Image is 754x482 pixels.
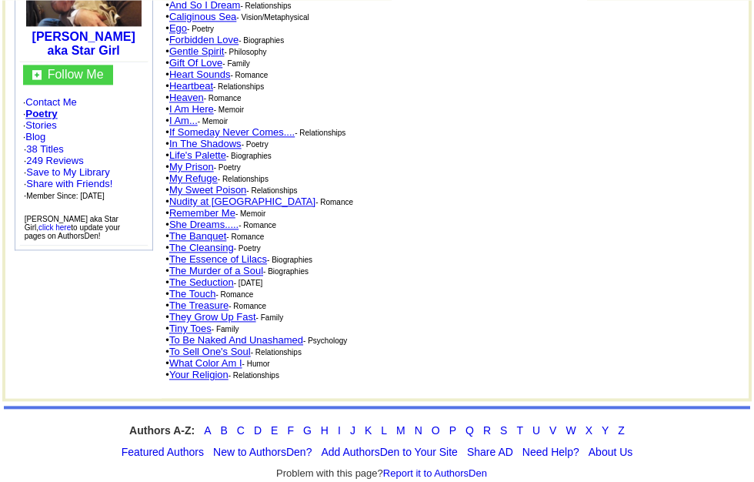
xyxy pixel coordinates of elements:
font: - Relationships [251,348,302,356]
font: • [165,300,229,311]
font: • [165,22,187,34]
a: Report it to AuthorsDen [383,467,487,479]
a: I Am... [169,115,198,126]
font: • [165,149,226,161]
a: click here [38,223,71,232]
font: • [165,288,215,300]
a: I [338,424,341,437]
a: The Treasure [169,300,229,311]
a: To Be Naked And Unashamed [169,334,303,346]
a: If Someday Never Comes.... [169,126,295,138]
font: - Relationships [240,2,291,10]
font: - Psychology [303,336,347,345]
font: · · [24,143,113,201]
a: The Murder of a Soul [169,265,263,276]
a: Gift Of Love [169,57,222,69]
font: • [165,346,250,357]
a: I Am Here [169,103,214,115]
a: A [204,424,211,437]
a: In The Shadows [169,138,242,149]
font: - Relationships [229,371,279,380]
font: - Relationships [213,82,264,91]
a: V [549,424,556,437]
font: • [165,57,222,69]
a: My Prison [169,161,214,172]
a: Nudity at [GEOGRAPHIC_DATA] [169,196,315,207]
font: • [165,45,224,57]
a: 249 Reviews [26,155,83,166]
font: • [165,242,233,253]
a: F [287,424,294,437]
a: T [516,424,523,437]
font: - Humor [242,360,270,368]
a: Featured Authors [122,446,204,458]
font: - Poetry [187,25,214,33]
font: • [165,265,263,276]
a: X [586,424,592,437]
font: • [165,92,203,103]
font: - Romance [229,302,266,310]
font: - Biographies [239,36,284,45]
font: - Memoir [235,209,265,218]
a: Y [602,424,609,437]
font: • [165,11,236,22]
a: New to AuthorsDen? [213,446,312,458]
a: Gentle Spirit [169,45,225,57]
font: - Family [222,59,250,68]
font: • [165,172,217,184]
a: B [220,424,227,437]
font: - Memoir [198,117,228,126]
font: - Relationships [295,129,345,137]
font: • [165,196,315,207]
font: • [165,138,241,149]
font: [PERSON_NAME] aka Star Girl, to update your pages on AuthorsDen! [25,215,121,240]
a: Poetry [25,108,57,119]
a: E [271,424,278,437]
font: - Family [256,313,284,322]
a: The Essence of Lilacs [169,253,267,265]
a: M [396,424,405,437]
font: - Romance [239,221,276,229]
font: - Romance [204,94,242,102]
a: My Refuge [169,172,218,184]
a: Follow Me [48,68,104,81]
font: - Romance [315,198,353,206]
a: N [415,424,422,437]
font: • [165,161,213,172]
a: To Sell One's Soul [169,346,251,357]
font: · · · · [23,96,145,202]
a: C [237,424,245,437]
strong: Authors A-Z: [129,424,195,437]
font: Member Since: [DATE] [26,192,105,200]
a: Forbidden Love [169,34,239,45]
a: G [303,424,312,437]
a: Need Help? [522,446,579,458]
a: What Color Am I [169,357,242,369]
a: She Dreams..... [169,219,239,230]
font: • [165,253,267,265]
img: gc.jpg [32,70,42,79]
font: - Relationships [218,175,269,183]
a: They Grow Up Fast [169,311,256,323]
a: Heartbeat [169,80,213,92]
font: • [165,276,233,288]
a: [PERSON_NAME] aka Star Girl [32,30,135,57]
a: Contact Me [25,96,76,108]
font: - Biographies [226,152,272,160]
font: - Relationships [246,186,297,195]
font: · · · [24,166,113,201]
a: My Sweet Poison [169,184,246,196]
font: - Poetry [234,244,261,253]
a: Share AD [467,446,513,458]
a: U [532,424,540,437]
a: Q [465,424,474,437]
a: J [350,424,355,437]
a: L [381,424,387,437]
font: - Family [212,325,239,333]
a: Remember Me [169,207,235,219]
font: • [165,369,228,380]
a: Life's Palette [169,149,226,161]
font: • [165,207,235,219]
